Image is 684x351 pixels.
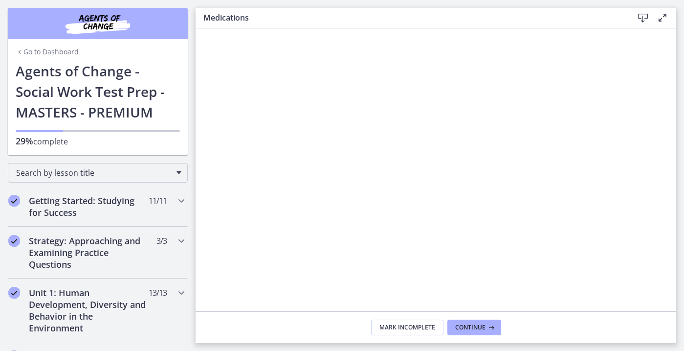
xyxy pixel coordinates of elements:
button: Mark Incomplete [371,320,443,335]
h2: Getting Started: Studying for Success [29,195,148,218]
span: 3 / 3 [156,235,167,247]
p: complete [16,135,180,147]
a: Go to Dashboard [16,47,79,57]
button: Continue [447,320,501,335]
span: Mark Incomplete [379,324,435,331]
span: 11 / 11 [149,195,167,207]
i: Completed [8,287,20,299]
span: 29% [16,135,33,147]
h3: Medications [203,12,618,23]
h2: Strategy: Approaching and Examining Practice Questions [29,235,148,270]
span: Search by lesson title [16,167,172,178]
img: Agents of Change [39,12,156,35]
i: Completed [8,195,20,207]
span: Continue [455,324,485,331]
i: Completed [8,235,20,247]
h1: Agents of Change - Social Work Test Prep - MASTERS - PREMIUM [16,61,180,122]
span: 13 / 13 [149,287,167,299]
div: Search by lesson title [8,163,188,183]
h2: Unit 1: Human Development, Diversity and Behavior in the Environment [29,287,148,334]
